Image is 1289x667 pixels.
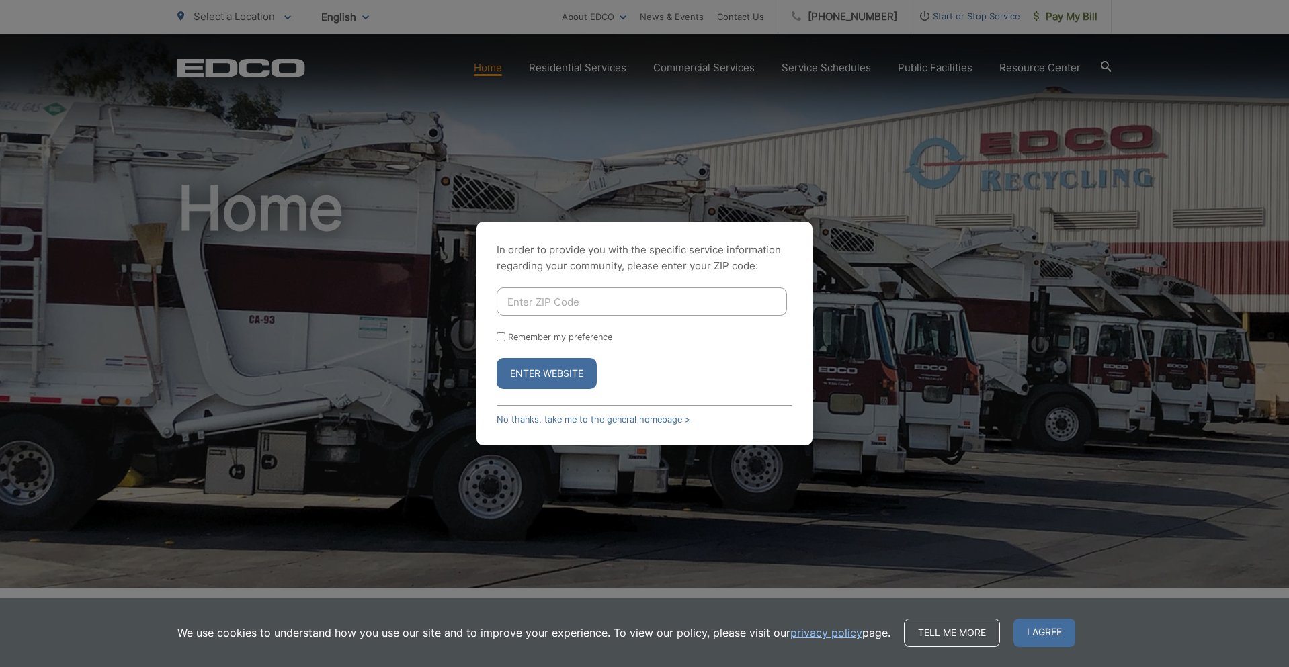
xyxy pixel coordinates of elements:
p: In order to provide you with the specific service information regarding your community, please en... [497,242,792,274]
button: Enter Website [497,358,597,389]
span: I agree [1013,619,1075,647]
input: Enter ZIP Code [497,287,787,316]
a: privacy policy [790,625,862,641]
label: Remember my preference [508,332,612,342]
p: We use cookies to understand how you use our site and to improve your experience. To view our pol... [177,625,890,641]
a: Tell me more [904,619,1000,647]
a: No thanks, take me to the general homepage > [497,414,690,425]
